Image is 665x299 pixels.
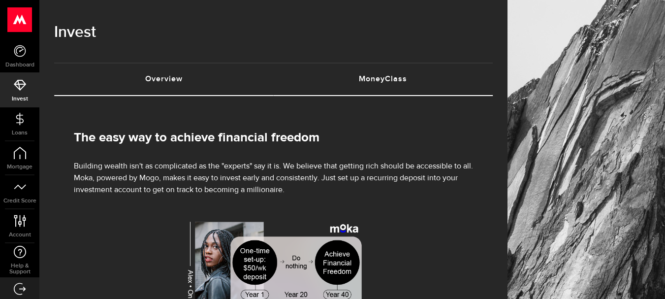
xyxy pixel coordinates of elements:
[54,64,274,95] a: Overview
[274,64,493,95] a: MoneyClass
[8,4,37,33] button: Open LiveChat chat widget
[74,161,473,196] p: Building wealth isn't as complicated as the "experts" say it is. We believe that getting rich sho...
[74,131,473,146] h2: The easy way to achieve financial freedom
[54,63,493,96] ul: Tabs Navigation
[54,20,493,45] h1: Invest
